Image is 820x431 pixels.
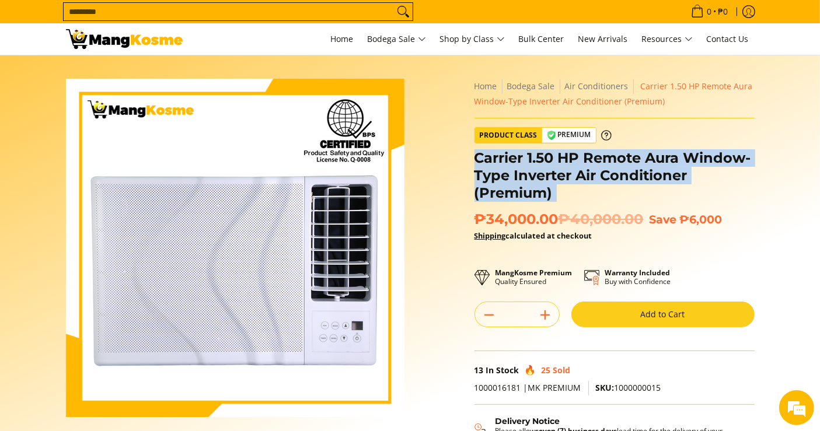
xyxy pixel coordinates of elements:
span: We're online! [68,136,161,254]
span: 13 [474,365,484,376]
nav: Main Menu [194,23,755,55]
strong: Warranty Included [605,268,671,278]
span: Contact Us [707,33,749,44]
nav: Breadcrumbs [474,79,755,109]
span: Sold [553,365,571,376]
button: Add [531,306,559,324]
a: Home [325,23,360,55]
span: ₱0 [717,8,730,16]
a: Bodega Sale [507,80,555,92]
textarea: Type your message and hit 'Enter' [6,298,222,339]
a: New Arrivals [573,23,634,55]
span: Shop by Class [440,32,505,47]
span: ₱6,000 [680,212,723,226]
span: ₱34,000.00 [474,211,644,228]
span: Bodega Sale [368,32,426,47]
span: • [688,5,732,18]
div: Chat with us now [61,65,196,80]
span: New Arrivals [578,33,628,44]
a: Bulk Center [513,23,570,55]
img: Carrier Aura 1.5 HP Window-Type Remote Inverter Aircon l Mang Kosme [66,29,183,49]
strong: calculated at checkout [474,230,592,241]
div: Minimize live chat window [191,6,219,34]
span: In Stock [486,365,519,376]
span: Carrier 1.50 HP Remote Aura Window-Type Inverter Air Conditioner (Premium) [474,80,753,107]
button: Subtract [475,306,503,324]
a: Product Class Premium [474,127,612,143]
a: Home [474,80,497,92]
del: ₱40,000.00 [559,211,644,228]
a: Shipping [474,230,506,241]
a: Contact Us [701,23,755,55]
span: 1000016181 |MK PREMIUM [474,382,581,393]
span: 25 [542,365,551,376]
span: Premium [542,128,596,142]
img: Carrier 1.50 HP Remote Aura Window-Type Inverter Air Conditioner (Premium) [66,79,404,417]
span: Home [331,33,354,44]
span: Bulk Center [519,33,564,44]
strong: MangKosme Premium [496,268,573,278]
span: 0 [706,8,714,16]
p: Quality Ensured [496,268,573,286]
span: Save [650,212,677,226]
span: Resources [642,32,693,47]
button: Search [394,3,413,20]
a: Resources [636,23,699,55]
a: Shop by Class [434,23,511,55]
a: Air Conditioners [565,80,629,92]
strong: Delivery Notice [496,416,560,426]
span: 1000000015 [596,382,661,393]
span: SKU: [596,382,615,393]
button: Add to Cart [571,302,755,327]
p: Buy with Confidence [605,268,671,286]
a: Bodega Sale [362,23,432,55]
img: premium-badge-icon.webp [547,131,556,140]
span: Product Class [475,128,542,143]
h1: Carrier 1.50 HP Remote Aura Window-Type Inverter Air Conditioner (Premium) [474,149,755,202]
